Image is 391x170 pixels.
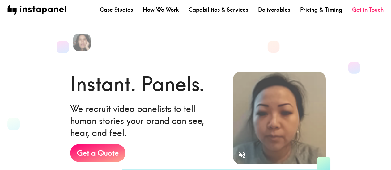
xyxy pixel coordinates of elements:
a: Capabilities & Services [189,6,248,14]
a: Get a Quote [70,144,125,162]
a: Case Studies [100,6,133,14]
a: Get in Touch [352,6,384,14]
a: How We Work [143,6,179,14]
a: Pricing & Timing [300,6,342,14]
a: Deliverables [258,6,290,14]
button: Sound is off [236,148,249,162]
img: instapanel [7,5,66,15]
img: Kelly [73,34,91,51]
h6: We recruit video panelists to tell human stories your brand can see, hear, and feel. [70,103,223,139]
h1: Instant. Panels. [70,70,205,98]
